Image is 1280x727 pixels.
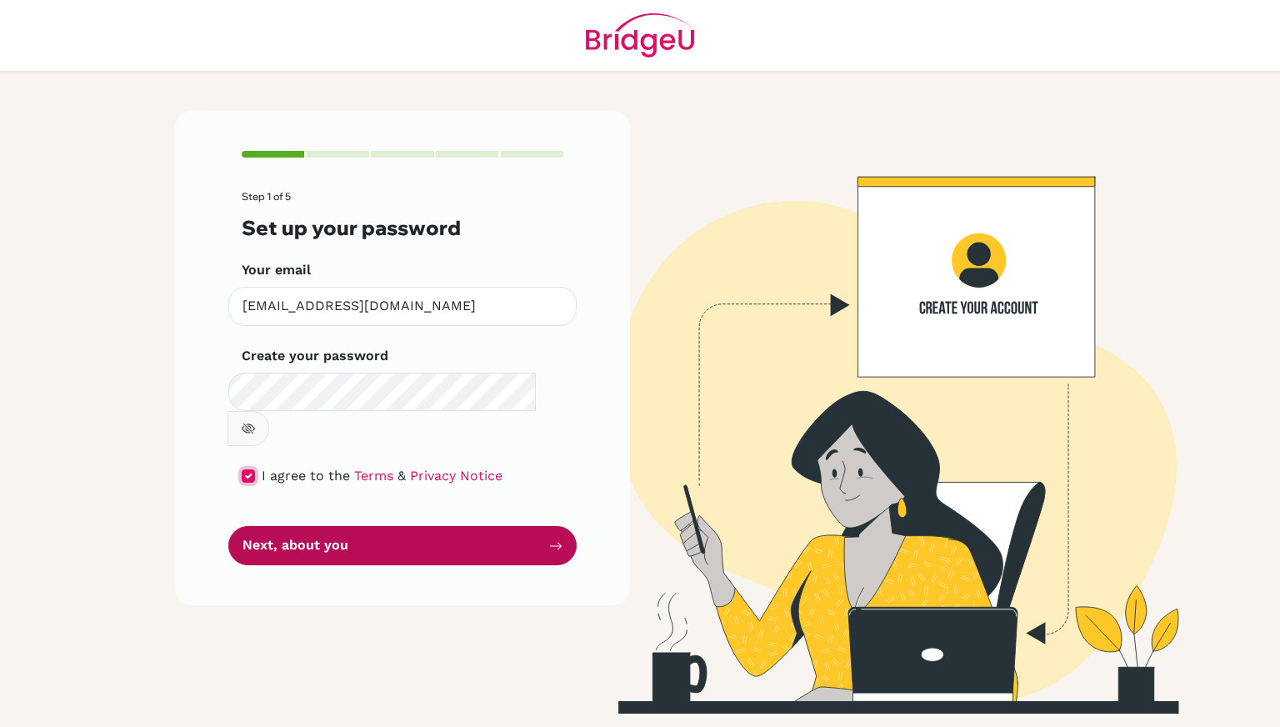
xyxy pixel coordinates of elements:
span: Step 1 of 5 [242,190,291,203]
h3: Set up your password [242,216,563,240]
span: & [397,468,406,484]
button: Next, about you [228,526,577,565]
input: Insert your email* [228,287,577,326]
a: Privacy Notice [410,468,502,484]
span: I agree to the [262,468,350,484]
label: Create your password [242,346,388,366]
a: Terms [354,468,393,484]
label: Your email [242,260,311,280]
